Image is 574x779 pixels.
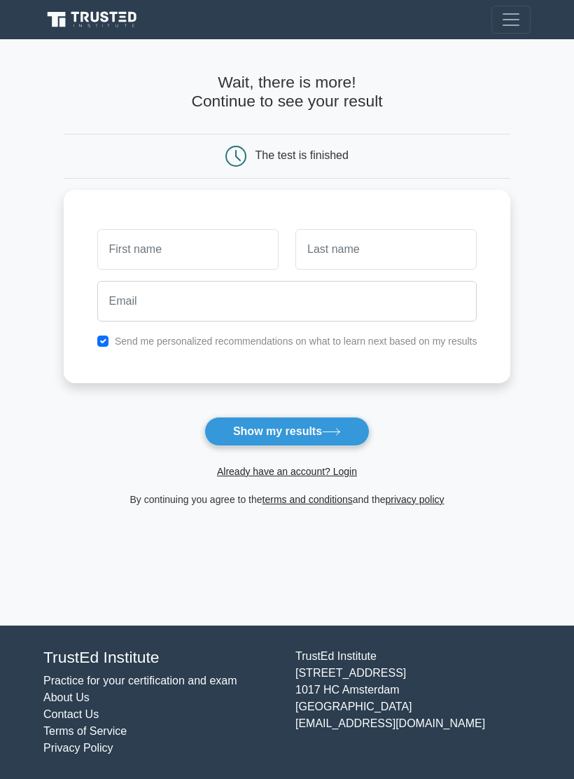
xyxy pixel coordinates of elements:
div: The test is finished [255,149,349,161]
a: terms and conditions [262,494,353,505]
input: First name [97,229,279,270]
a: privacy policy [386,494,444,505]
a: Already have an account? Login [217,466,357,477]
a: About Us [43,691,90,703]
input: Last name [295,229,477,270]
h4: TrustEd Institute [43,648,279,667]
button: Show my results [204,417,370,446]
a: Practice for your certification and exam [43,675,237,687]
div: TrustEd Institute [STREET_ADDRESS] 1017 HC Amsterdam [GEOGRAPHIC_DATA] [EMAIL_ADDRESS][DOMAIN_NAME] [287,648,539,757]
input: Email [97,281,477,322]
a: Contact Us [43,708,99,720]
div: By continuing you agree to the and the [55,491,519,508]
a: Privacy Policy [43,742,113,754]
h4: Wait, there is more! Continue to see your result [64,73,511,111]
button: Toggle navigation [491,6,531,34]
label: Send me personalized recommendations on what to learn next based on my results [115,336,477,347]
a: Terms of Service [43,725,127,737]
